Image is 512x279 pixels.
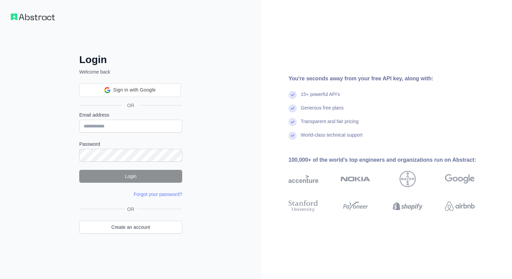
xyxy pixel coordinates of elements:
[341,199,370,214] img: payoneer
[79,112,182,118] label: Email address
[341,171,370,187] img: nokia
[289,91,297,99] img: check mark
[301,91,340,104] div: 15+ powerful API's
[301,104,344,118] div: Generous free plans
[393,199,423,214] img: shopify
[445,171,475,187] img: google
[79,170,182,183] button: Login
[79,54,182,66] h2: Login
[445,199,475,214] img: airbnb
[113,86,155,94] span: Sign in with Google
[289,118,297,126] img: check mark
[289,199,318,214] img: stanford university
[289,171,318,187] img: accenture
[11,14,55,20] img: Workflow
[289,75,496,83] div: You're seconds away from your free API key, along with:
[289,156,496,164] div: 100,000+ of the world's top engineers and organizations run on Abstract:
[301,132,363,145] div: World-class technical support
[301,118,359,132] div: Transparent and fair pricing
[79,83,181,97] div: Sign in with Google
[134,192,182,197] a: Forgot your password?
[79,221,182,234] a: Create an account
[79,141,182,147] label: Password
[122,102,140,109] span: OR
[289,104,297,113] img: check mark
[289,132,297,140] img: check mark
[125,206,137,213] span: OR
[79,68,182,75] p: Welcome back
[400,171,416,187] img: bayer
